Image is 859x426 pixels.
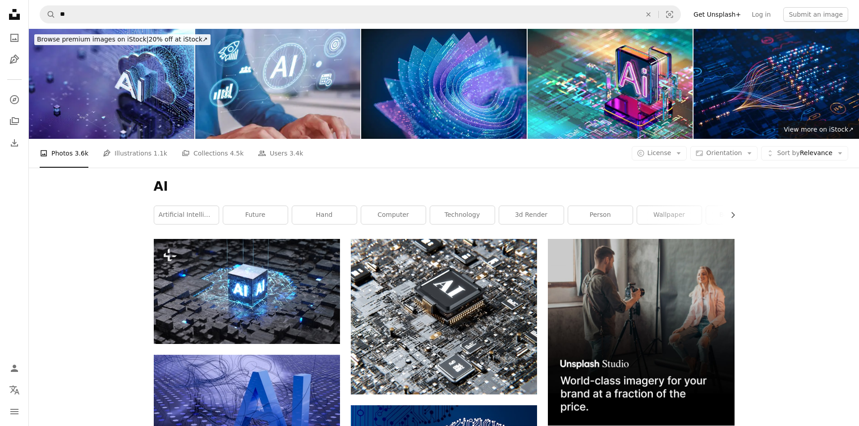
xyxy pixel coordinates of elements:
span: 20% off at iStock ↗ [37,36,208,43]
a: artificial intelligence [154,206,219,224]
button: Orientation [690,146,758,160]
img: AI powers big data analysis and automation workflows, showcasing neural networks and data streams... [694,29,859,139]
a: Browse premium images on iStock|20% off at iStock↗ [29,29,216,50]
img: a computer chip with the letter a on top of it [351,239,537,394]
span: 4.5k [230,148,243,158]
span: Relevance [777,149,832,158]
a: computer [361,206,426,224]
a: Users 3.4k [258,139,303,168]
a: wallpaper [637,206,702,224]
a: technology [430,206,495,224]
span: 1.1k [154,148,167,158]
a: a computer generated image of the letter a [154,403,340,411]
a: View more on iStock↗ [778,121,859,139]
button: Clear [639,6,658,23]
a: Photos [5,29,23,47]
span: Orientation [706,149,742,156]
span: Sort by [777,149,799,156]
a: Get Unsplash+ [688,7,746,22]
button: Search Unsplash [40,6,55,23]
span: 3.4k [289,148,303,158]
a: Log in / Sign up [5,359,23,377]
a: Download History [5,134,23,152]
button: Language [5,381,23,399]
a: Collections 4.5k [182,139,243,168]
button: Sort byRelevance [761,146,848,160]
span: License [648,149,671,156]
img: AI, Artificial Intelligence concept,3d rendering,conceptual image. [154,239,340,344]
a: 3d render [499,206,564,224]
span: View more on iStock ↗ [784,126,854,133]
a: future [223,206,288,224]
img: file-1715651741414-859baba4300dimage [548,239,734,425]
h1: AI [154,179,735,195]
a: hand [292,206,357,224]
a: background [706,206,771,224]
a: Log in [746,7,776,22]
img: Search engine optimization, digital marketing process and strategy with artificial intelligence. [195,29,361,139]
a: Illustrations 1.1k [103,139,167,168]
a: a computer chip with the letter a on top of it [351,312,537,321]
button: License [632,146,687,160]
a: Explore [5,91,23,109]
span: Browse premium images on iStock | [37,36,148,43]
img: AI Cloud. Cloud Computing Technology. Big Data Concepts [29,29,194,139]
a: Illustrations [5,50,23,69]
a: AI, Artificial Intelligence concept,3d rendering,conceptual image. [154,287,340,295]
button: Visual search [659,6,680,23]
button: Menu [5,403,23,421]
form: Find visuals sitewide [40,5,681,23]
button: Submit an image [783,7,848,22]
button: scroll list to the right [725,206,735,224]
img: Digital abstract CPU. AI - Artificial Intelligence and machine learning concept [528,29,693,139]
a: Collections [5,112,23,130]
a: person [568,206,633,224]
img: Agentic AI Interface with Layered Data Visualization [361,29,527,139]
